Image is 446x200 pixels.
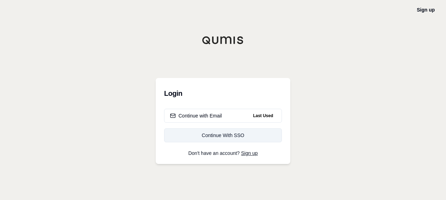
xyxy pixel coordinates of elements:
a: Continue With SSO [164,128,282,142]
img: Qumis [202,36,244,44]
span: Last Used [250,112,276,120]
a: Sign up [241,150,258,156]
p: Don't have an account? [164,151,282,156]
div: Continue with Email [170,112,222,119]
button: Continue with EmailLast Used [164,109,282,123]
div: Continue With SSO [170,132,276,139]
a: Sign up [417,7,435,13]
h3: Login [164,86,282,100]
